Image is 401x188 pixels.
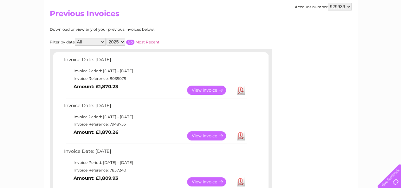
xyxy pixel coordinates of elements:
[187,86,234,95] a: View
[51,3,351,31] div: Clear Business is a trading name of Verastar Limited (registered in [GEOGRAPHIC_DATA] No. 3667643...
[187,131,234,140] a: View
[289,27,301,32] a: Water
[359,27,374,32] a: Contact
[50,38,216,46] div: Filter by date
[281,3,325,11] a: 0333 014 3131
[62,101,248,113] td: Invoice Date: [DATE]
[62,75,248,82] td: Invoice Reference: 8039079
[187,177,234,186] a: View
[74,129,118,135] b: Amount: £1,870.26
[14,16,46,36] img: logo.png
[305,27,319,32] a: Energy
[323,27,342,32] a: Telecoms
[62,147,248,159] td: Invoice Date: [DATE]
[295,3,352,10] div: Account number
[62,55,248,67] td: Invoice Date: [DATE]
[62,159,248,166] td: Invoice Period: [DATE] - [DATE]
[62,120,248,128] td: Invoice Reference: 7948753
[135,40,159,44] a: Most Recent
[237,86,245,95] a: Download
[74,84,118,89] b: Amount: £1,870.23
[62,166,248,174] td: Invoice Reference: 7857240
[50,9,352,21] h2: Previous Invoices
[237,131,245,140] a: Download
[62,113,248,121] td: Invoice Period: [DATE] - [DATE]
[237,177,245,186] a: Download
[346,27,355,32] a: Blog
[74,175,118,181] b: Amount: £1,809.93
[50,27,216,32] div: Download or view any of your previous invoices below.
[62,67,248,75] td: Invoice Period: [DATE] - [DATE]
[380,27,395,32] a: Log out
